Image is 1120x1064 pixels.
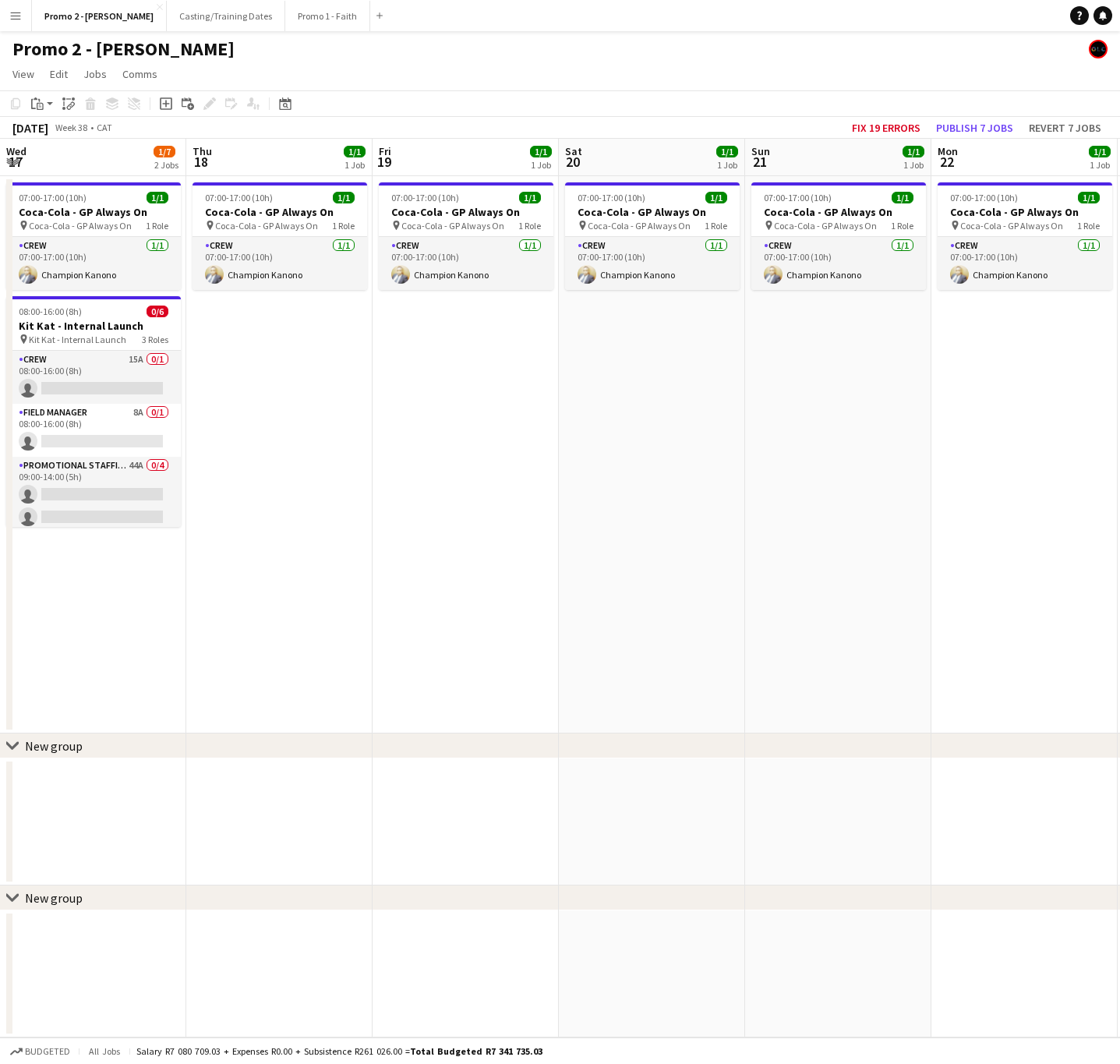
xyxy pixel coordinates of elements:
[19,192,87,203] span: 07:00-17:00 (10h)
[332,220,355,232] span: 1 Role
[147,192,168,203] span: 1/1
[774,220,877,232] span: Coca-Cola - GP Always On
[1023,118,1108,138] button: Revert 7 jobs
[1090,159,1110,171] div: 1 Job
[12,67,34,81] span: View
[136,1045,542,1057] div: Salary R7 080 709.03 + Expenses R0.00 + Subsistence R261 026.00 =
[25,1046,70,1057] span: Budgeted
[29,220,132,232] span: Coca-Cola - GP Always On
[705,192,727,203] span: 1/1
[938,144,958,158] span: Mon
[122,67,157,81] span: Comms
[154,146,175,157] span: 1/7
[6,296,181,527] app-job-card: 08:00-16:00 (8h)0/6Kit Kat - Internal Launch Kit Kat - Internal Launch3 RolesCrew15A0/108:00-16:0...
[950,192,1018,203] span: 07:00-17:00 (10h)
[50,67,68,81] span: Edit
[379,144,391,158] span: Fri
[193,144,212,158] span: Thu
[751,144,770,158] span: Sun
[193,205,367,219] h3: Coca-Cola - GP Always On
[930,118,1019,138] button: Publish 7 jobs
[25,738,83,754] div: New group
[716,146,738,157] span: 1/1
[565,144,582,158] span: Sat
[749,153,770,171] span: 21
[6,182,181,290] app-job-card: 07:00-17:00 (10h)1/1Coca-Cola - GP Always On Coca-Cola - GP Always On1 RoleCrew1/107:00-17:00 (10...
[12,37,235,61] h1: Promo 2 - [PERSON_NAME]
[1089,146,1111,157] span: 1/1
[6,457,181,578] app-card-role: Promotional Staffing (Brand Ambassadors)44A0/409:00-14:00 (5h)
[6,404,181,457] app-card-role: Field Manager8A0/108:00-16:00 (8h)
[285,1,370,31] button: Promo 1 - Faith
[563,153,582,171] span: 20
[32,1,167,31] button: Promo 2 - [PERSON_NAME]
[205,192,273,203] span: 07:00-17:00 (10h)
[391,192,459,203] span: 07:00-17:00 (10h)
[116,64,164,84] a: Comms
[1078,192,1100,203] span: 1/1
[938,182,1112,290] app-job-card: 07:00-17:00 (10h)1/1Coca-Cola - GP Always On Coca-Cola - GP Always On1 RoleCrew1/107:00-17:00 (10...
[588,220,691,232] span: Coca-Cola - GP Always On
[891,220,913,232] span: 1 Role
[935,153,958,171] span: 22
[518,220,541,232] span: 1 Role
[410,1045,542,1057] span: Total Budgeted R7 341 735.03
[565,182,740,290] app-job-card: 07:00-17:00 (10h)1/1Coca-Cola - GP Always On Coca-Cola - GP Always On1 RoleCrew1/107:00-17:00 (10...
[193,237,367,290] app-card-role: Crew1/107:00-17:00 (10h)Champion Kanono
[146,220,168,232] span: 1 Role
[8,1043,72,1060] button: Budgeted
[6,144,26,158] span: Wed
[44,64,74,84] a: Edit
[344,159,365,171] div: 1 Job
[1077,220,1100,232] span: 1 Role
[154,159,178,171] div: 2 Jobs
[892,192,913,203] span: 1/1
[51,122,90,133] span: Week 38
[25,890,83,906] div: New group
[142,334,168,345] span: 3 Roles
[565,205,740,219] h3: Coca-Cola - GP Always On
[6,319,181,333] h3: Kit Kat - Internal Launch
[751,237,926,290] app-card-role: Crew1/107:00-17:00 (10h)Champion Kanono
[167,1,285,31] button: Casting/Training Dates
[1089,40,1108,58] app-user-avatar: Eddie Malete
[190,153,212,171] span: 18
[147,306,168,317] span: 0/6
[565,237,740,290] app-card-role: Crew1/107:00-17:00 (10h)Champion Kanono
[530,146,552,157] span: 1/1
[193,182,367,290] app-job-card: 07:00-17:00 (10h)1/1Coca-Cola - GP Always On Coca-Cola - GP Always On1 RoleCrew1/107:00-17:00 (10...
[83,67,107,81] span: Jobs
[531,159,551,171] div: 1 Job
[12,120,48,136] div: [DATE]
[960,220,1063,232] span: Coca-Cola - GP Always On
[97,122,112,133] div: CAT
[379,182,553,290] app-job-card: 07:00-17:00 (10h)1/1Coca-Cola - GP Always On Coca-Cola - GP Always On1 RoleCrew1/107:00-17:00 (10...
[376,153,391,171] span: 19
[344,146,366,157] span: 1/1
[519,192,541,203] span: 1/1
[903,146,924,157] span: 1/1
[29,334,126,345] span: Kit Kat - Internal Launch
[6,64,41,84] a: View
[717,159,737,171] div: 1 Job
[903,159,924,171] div: 1 Job
[938,205,1112,219] h3: Coca-Cola - GP Always On
[6,351,181,404] app-card-role: Crew15A0/108:00-16:00 (8h)
[19,306,82,317] span: 08:00-16:00 (8h)
[751,182,926,290] app-job-card: 07:00-17:00 (10h)1/1Coca-Cola - GP Always On Coca-Cola - GP Always On1 RoleCrew1/107:00-17:00 (10...
[6,205,181,219] h3: Coca-Cola - GP Always On
[705,220,727,232] span: 1 Role
[401,220,504,232] span: Coca-Cola - GP Always On
[751,205,926,219] h3: Coca-Cola - GP Always On
[215,220,318,232] span: Coca-Cola - GP Always On
[764,192,832,203] span: 07:00-17:00 (10h)
[846,118,927,138] button: Fix 19 errors
[6,237,181,290] app-card-role: Crew1/107:00-17:00 (10h)Champion Kanono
